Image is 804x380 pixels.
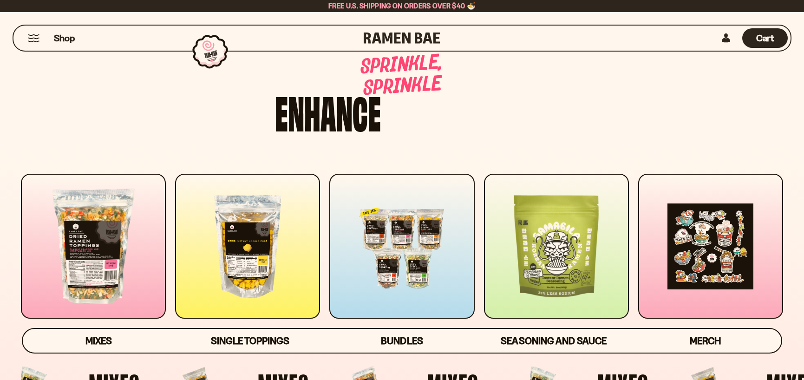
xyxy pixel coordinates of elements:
span: Bundles [381,335,423,347]
span: Shop [54,32,75,45]
a: Single Toppings [175,329,327,353]
button: Mobile Menu Trigger [27,34,40,42]
span: Seasoning and Sauce [501,335,606,347]
a: Seasoning and Sauce [478,329,630,353]
a: Shop [54,28,75,48]
a: Merch [629,329,781,353]
span: Single Toppings [211,335,289,347]
div: Enhance [275,89,381,133]
div: Cart [742,26,788,51]
a: Bundles [326,329,478,353]
span: Cart [756,33,774,44]
span: Free U.S. Shipping on Orders over $40 🍜 [328,1,476,10]
span: Merch [690,335,721,347]
a: Mixes [23,329,175,353]
span: Mixes [85,335,112,347]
